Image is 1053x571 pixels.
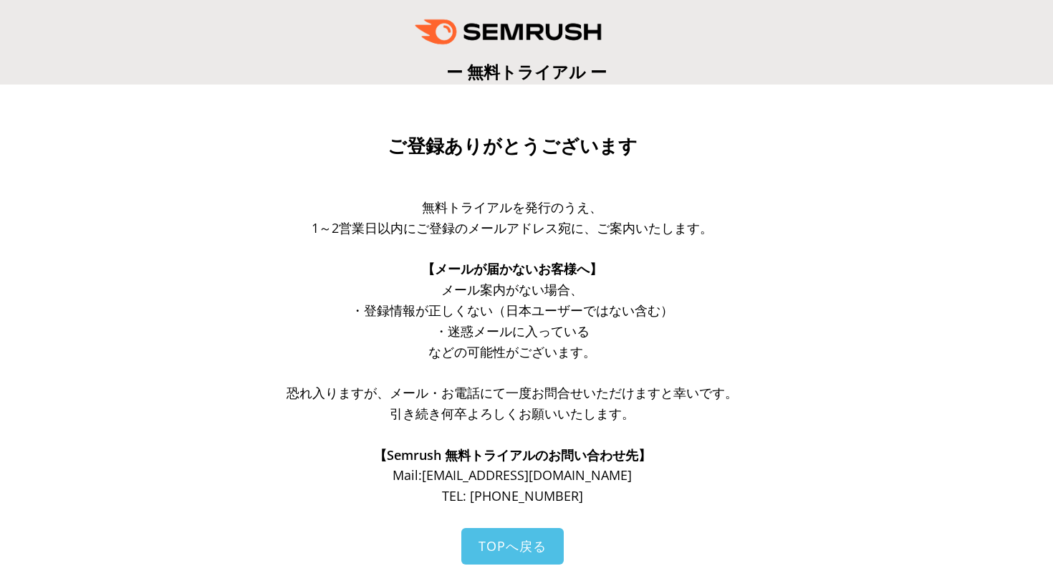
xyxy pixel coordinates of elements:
span: ・迷惑メールに入っている [435,322,590,340]
span: 【メールが届かないお客様へ】 [422,260,602,277]
span: 1～2営業日以内にご登録のメールアドレス宛に、ご案内いたします。 [312,219,713,236]
span: などの可能性がございます。 [428,343,596,360]
span: TOPへ戻る [479,537,547,555]
span: Mail: [EMAIL_ADDRESS][DOMAIN_NAME] [393,466,632,484]
span: TEL: [PHONE_NUMBER] [442,487,583,504]
span: ご登録ありがとうございます [388,135,638,157]
span: ー 無料トライアル ー [446,60,607,83]
span: 無料トライアルを発行のうえ、 [422,198,602,216]
span: 恐れ入りますが、メール・お電話にて一度お問合せいただけますと幸いです。 [287,384,738,401]
a: TOPへ戻る [461,528,564,565]
span: メール案内がない場合、 [441,281,583,298]
span: ・登録情報が正しくない（日本ユーザーではない含む） [351,302,673,319]
span: 【Semrush 無料トライアルのお問い合わせ先】 [374,446,651,464]
span: 引き続き何卒よろしくお願いいたします。 [390,405,635,422]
